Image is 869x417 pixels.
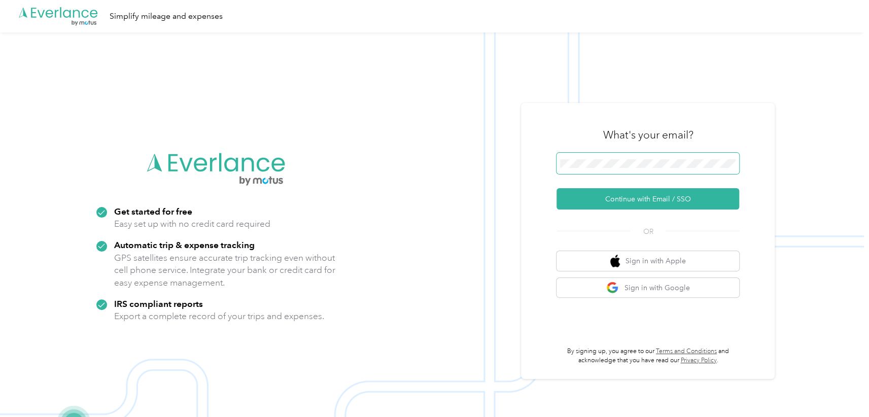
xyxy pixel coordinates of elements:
[114,239,255,250] strong: Automatic trip & expense tracking
[114,218,270,230] p: Easy set up with no credit card required
[656,347,717,355] a: Terms and Conditions
[630,226,666,237] span: OR
[557,278,739,298] button: google logoSign in with Google
[680,357,716,364] a: Privacy Policy
[812,360,869,417] iframe: Everlance-gr Chat Button Frame
[114,298,203,309] strong: IRS compliant reports
[606,282,619,294] img: google logo
[114,310,324,323] p: Export a complete record of your trips and expenses.
[557,347,739,365] p: By signing up, you agree to our and acknowledge that you have read our .
[603,128,693,142] h3: What's your email?
[114,252,336,289] p: GPS satellites ensure accurate trip tracking even without cell phone service. Integrate your bank...
[557,251,739,271] button: apple logoSign in with Apple
[110,10,223,23] div: Simplify mileage and expenses
[114,206,192,217] strong: Get started for free
[610,255,620,267] img: apple logo
[557,188,739,210] button: Continue with Email / SSO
